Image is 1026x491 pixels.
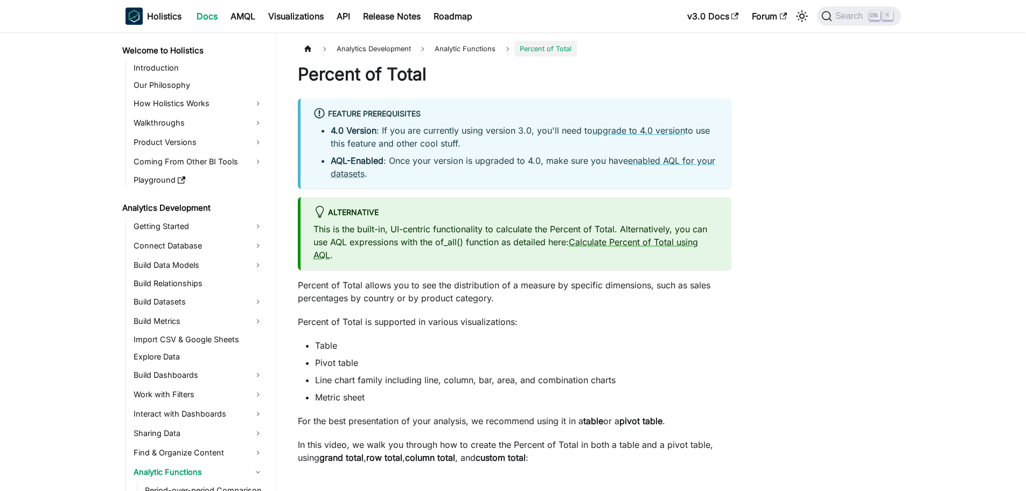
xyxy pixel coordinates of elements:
[130,237,267,254] a: Connect Database
[315,374,731,386] li: Line chart family including line, column, bar, area, and combination charts
[298,41,318,57] a: Home page
[262,8,330,25] a: Visualizations
[514,41,577,57] span: Percent of Total
[476,452,526,463] strong: custom total
[130,405,267,423] a: Interact with Dashboards
[405,452,455,463] strong: column total
[125,8,143,25] img: Holistics
[130,425,267,442] a: Sharing Data
[745,8,793,25] a: Forum
[130,257,267,274] a: Build Data Models
[130,293,267,310] a: Build Datasets
[592,125,685,136] a: upgrade to 4.0 version
[130,366,267,384] a: Build Dashboards
[331,154,718,180] li: : Once your version is upgraded to 4.0, make sure you have .
[130,332,267,347] a: Import CSV & Google Sheets
[817,6,901,26] button: Search (Ctrl+K)
[130,78,267,93] a: Our Philosophy
[130,464,267,481] a: Analytic Functions
[125,8,182,25] a: HolisticsHolistics
[429,41,501,57] span: Analytic Functions
[315,356,731,369] li: Pivot table
[298,414,731,427] p: For the best presentation of your analysis, we recommend using it in a or a .
[331,124,718,150] li: : If you are currently using version 3.0, you'll need to to use this feature and other cool stuff.
[619,416,662,426] strong: pivot table
[130,60,267,75] a: Introduction
[313,223,718,261] p: This is the built-in, UI-centric functionality to calculate the Percent of Total. Alternatively, ...
[130,386,267,403] a: Work with Filters
[313,107,718,121] div: Feature Prerequisites
[315,339,731,352] li: Table
[298,438,731,464] p: In this video, we walk you through how to create the Percent of Total in both a table and a pivot...
[147,10,182,23] b: Holistics
[130,172,267,188] a: Playground
[130,153,267,170] a: Coming From Other BI Tools
[681,8,745,25] a: v3.0 Docs
[319,452,364,463] strong: grand total
[793,8,811,25] button: Switch between dark and light mode (currently light mode)
[427,8,479,25] a: Roadmap
[115,32,276,491] nav: Docs sidebar
[130,313,267,330] a: Build Metrics
[315,391,731,404] li: Metric sheet
[583,416,603,426] strong: table
[130,349,267,364] a: Explore Data
[130,444,267,461] a: Find & Organize Content
[330,8,357,25] a: API
[130,134,267,151] a: Product Versions
[331,125,376,136] strong: 4.0 Version
[298,279,731,305] p: Percent of Total allows you to see the distribution of a measure by specific dimensions, such as ...
[298,64,731,85] h1: Percent of Total
[130,95,267,112] a: How Holistics Works
[224,8,262,25] a: AMQL
[331,155,715,179] a: enabled AQL for your datasets
[366,452,402,463] strong: row total
[313,237,698,260] a: Calculate Percent of Total using AQL
[130,276,267,291] a: Build Relationships
[130,218,267,235] a: Getting Started
[357,8,427,25] a: Release Notes
[130,114,267,132] a: Walkthroughs
[298,41,731,57] nav: Breadcrumbs
[331,41,416,57] span: Analytics Development
[882,11,893,20] kbd: K
[190,8,224,25] a: Docs
[313,206,718,220] div: Alternative
[331,155,383,166] strong: AQL-Enabled
[119,43,267,58] a: Welcome to Holistics
[832,11,869,21] span: Search
[119,200,267,216] a: Analytics Development
[298,315,731,328] p: Percent of Total is supported in various visualizations:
